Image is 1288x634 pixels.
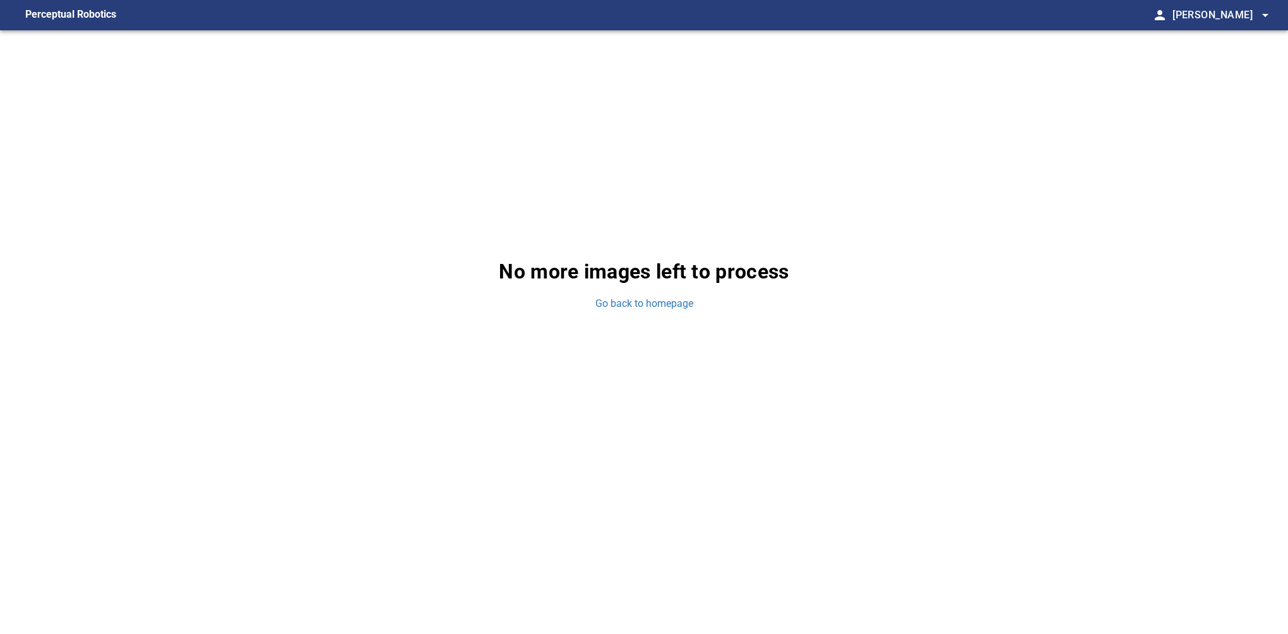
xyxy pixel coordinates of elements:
figcaption: Perceptual Robotics [25,5,116,25]
span: person [1152,8,1167,23]
button: [PERSON_NAME] [1167,3,1273,28]
span: [PERSON_NAME] [1172,6,1273,24]
a: Go back to homepage [595,297,693,311]
span: arrow_drop_down [1258,8,1273,23]
p: No more images left to process [499,256,789,287]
